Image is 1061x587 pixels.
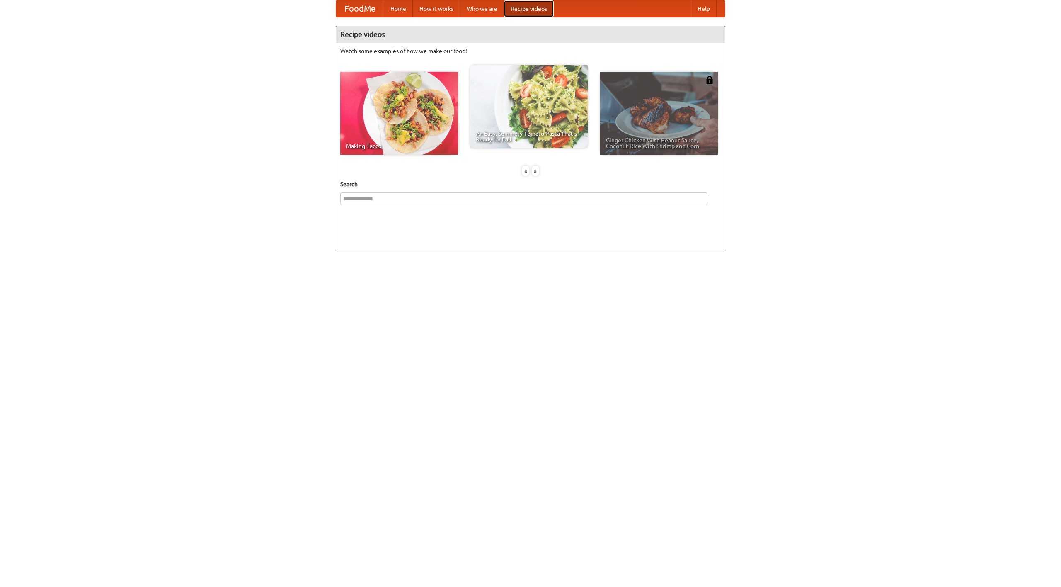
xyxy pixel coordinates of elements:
a: Home [384,0,413,17]
a: Making Tacos [340,72,458,155]
a: FoodMe [336,0,384,17]
h5: Search [340,180,721,188]
a: An Easy, Summery Tomato Pasta That's Ready for Fall [470,65,588,148]
span: Making Tacos [346,143,452,149]
div: « [522,166,529,176]
img: 483408.png [705,76,714,84]
div: » [532,166,539,176]
a: Who we are [460,0,504,17]
h4: Recipe videos [336,26,725,43]
a: How it works [413,0,460,17]
span: An Easy, Summery Tomato Pasta That's Ready for Fall [476,131,582,142]
p: Watch some examples of how we make our food! [340,47,721,55]
a: Help [691,0,717,17]
a: Recipe videos [504,0,554,17]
